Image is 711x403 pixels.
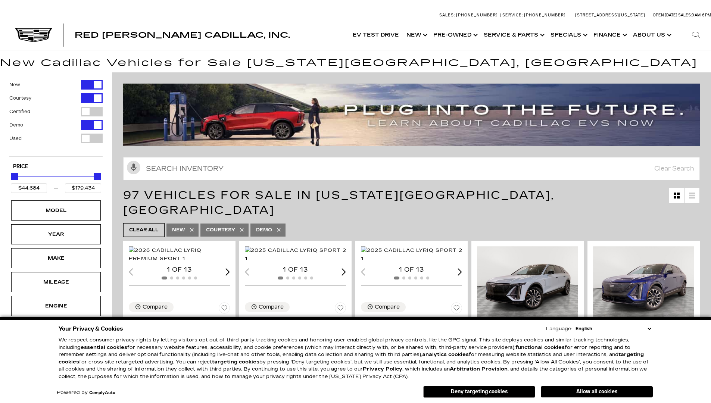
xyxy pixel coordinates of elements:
a: New 2025Cadillac LYRIQ Sport 2 [245,316,346,331]
svg: Click to toggle on voice search [127,161,140,174]
h5: Price [13,163,99,170]
div: Next slide [225,268,230,275]
a: Service & Parts [480,20,547,50]
div: Filter by Vehicle Type [9,80,103,156]
div: 1 / 2 [477,246,579,323]
button: Deny targeting cookies [423,386,535,398]
a: Privacy Policy [363,366,402,372]
div: Compare [143,304,168,310]
strong: Arbitration Provision [450,366,508,372]
span: New 2025 [245,316,340,324]
div: Language: [546,327,572,331]
button: Save Vehicle [219,302,230,316]
button: Save Vehicle [451,302,462,316]
img: ev-blog-post-banners4 [123,84,705,146]
div: Compare [375,304,400,310]
input: Maximum [65,183,101,193]
img: 2025 Cadillac LYRIQ Sport 2 1 [245,246,347,263]
button: Save Vehicle [335,302,346,316]
div: EngineEngine [11,296,101,316]
strong: essential cookies [81,344,127,350]
div: Engine [37,302,75,310]
a: EV Test Drive [349,20,403,50]
span: Clear All [129,225,159,235]
a: In TransitNew 2026Cadillac LYRIQ Premium Sport [129,316,230,352]
label: Used [9,135,22,142]
a: New [403,20,430,50]
p: We respect consumer privacy rights by letting visitors opt out of third-party tracking cookies an... [59,337,653,380]
strong: functional cookies [515,344,565,350]
span: Your Privacy & Cookies [59,324,123,334]
span: Courtesy [206,225,235,235]
a: [STREET_ADDRESS][US_STATE] [575,13,645,18]
label: Courtesy [9,94,31,102]
input: Search Inventory [123,157,700,180]
span: [PHONE_NUMBER] [524,13,566,18]
button: Compare Vehicle [129,302,174,312]
a: Sales: [PHONE_NUMBER] [439,13,500,17]
div: Make [37,254,75,262]
div: 1 of 13 [361,266,462,274]
label: New [9,81,20,88]
div: 1 / 2 [593,246,695,323]
span: Red [PERSON_NAME] Cadillac, Inc. [75,31,290,40]
strong: targeting cookies [59,352,644,365]
span: 9 AM-6 PM [692,13,711,18]
div: 1 of 13 [245,266,346,274]
img: 2025 Cadillac LYRIQ Sport 2 1 [477,246,579,323]
a: About Us [629,20,674,50]
button: Compare Vehicle [361,302,406,312]
strong: targeting cookies [212,359,259,365]
span: New 2025 [361,316,456,324]
div: YearYear [11,224,101,244]
div: ModelModel [11,200,101,221]
span: 97 Vehicles for Sale in [US_STATE][GEOGRAPHIC_DATA], [GEOGRAPHIC_DATA] [123,188,555,217]
div: Model [37,206,75,215]
div: 1 of 13 [129,266,230,274]
strong: analytics cookies [422,352,469,357]
button: Allow all cookies [541,386,653,397]
div: MakeMake [11,248,101,268]
span: Demo [256,225,272,235]
div: 1 / 2 [245,246,347,263]
a: Finance [590,20,629,50]
label: Certified [9,108,30,115]
span: In Transit [129,317,169,327]
span: Sales: [439,13,455,18]
a: ComplyAuto [89,391,115,395]
a: New 2025Cadillac LYRIQ Sport 2 [361,316,462,331]
div: Maximum Price [94,173,101,180]
div: Compare [259,304,284,310]
a: Red [PERSON_NAME] Cadillac, Inc. [75,31,290,39]
div: Next slide [342,268,346,275]
div: Year [37,230,75,238]
label: Demo [9,121,23,129]
div: Minimum Price [11,173,18,180]
div: 1 / 2 [129,246,231,263]
span: Open [DATE] [653,13,677,18]
div: MileageMileage [11,272,101,292]
a: Pre-Owned [430,20,480,50]
div: Price [11,170,101,193]
div: Powered by [57,390,115,395]
input: Minimum [11,183,47,193]
img: 2025 Cadillac LYRIQ Sport 2 1 [593,246,695,323]
span: Service: [502,13,523,18]
span: [PHONE_NUMBER] [456,13,498,18]
img: 2026 Cadillac LYRIQ Premium Sport 1 [129,246,231,263]
div: 1 / 2 [361,246,463,263]
div: Mileage [37,278,75,286]
a: Specials [547,20,590,50]
img: Cadillac Dark Logo with Cadillac White Text [15,28,52,42]
select: Language Select [574,325,653,332]
img: 2025 Cadillac LYRIQ Sport 2 1 [361,246,463,263]
span: Sales: [678,13,692,18]
button: Compare Vehicle [245,302,290,312]
div: Next slide [458,268,462,275]
span: New [172,225,185,235]
a: Service: [PHONE_NUMBER] [500,13,568,17]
